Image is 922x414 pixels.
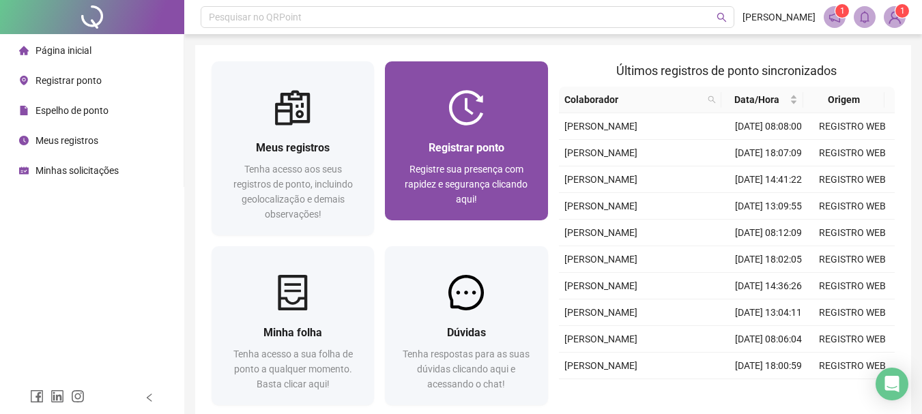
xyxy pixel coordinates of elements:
[145,393,154,402] span: left
[811,353,895,379] td: REGISTRO WEB
[727,326,811,353] td: [DATE] 08:06:04
[51,389,64,403] span: linkedin
[35,135,98,146] span: Meus registros
[233,349,353,389] span: Tenha acesso a sua folha de ponto a qualquer momento. Basta clicar aqui!
[385,246,547,405] a: DúvidasTenha respostas para as suas dúvidas clicando aqui e acessando o chat!
[19,136,29,145] span: clock-circle
[811,273,895,299] td: REGISTRO WEB
[895,4,909,18] sup: Atualize o seu contato no menu Meus Dados
[900,6,905,16] span: 1
[803,87,884,113] th: Origem
[727,246,811,273] td: [DATE] 18:02:05
[71,389,85,403] span: instagram
[564,147,637,158] span: [PERSON_NAME]
[564,334,637,344] span: [PERSON_NAME]
[811,299,895,326] td: REGISTRO WEB
[835,4,849,18] sup: 1
[35,105,109,116] span: Espelho de ponto
[811,166,895,193] td: REGISTRO WEB
[840,6,845,16] span: 1
[256,141,330,154] span: Meus registros
[616,63,837,78] span: Últimos registros de ponto sincronizados
[564,92,703,107] span: Colaborador
[811,140,895,166] td: REGISTRO WEB
[727,193,811,220] td: [DATE] 13:09:55
[811,379,895,406] td: REGISTRO WEB
[405,164,528,205] span: Registre sua presença com rapidez e segurança clicando aqui!
[35,165,119,176] span: Minhas solicitações
[564,307,637,318] span: [PERSON_NAME]
[564,174,637,185] span: [PERSON_NAME]
[564,254,637,265] span: [PERSON_NAME]
[30,389,44,403] span: facebook
[859,11,871,23] span: bell
[727,166,811,193] td: [DATE] 14:41:22
[708,95,716,104] span: search
[564,280,637,291] span: [PERSON_NAME]
[811,113,895,140] td: REGISTRO WEB
[811,220,895,246] td: REGISTRO WEB
[727,299,811,326] td: [DATE] 13:04:11
[212,246,374,405] a: Minha folhaTenha acesso a sua folha de ponto a qualquer momento. Basta clicar aqui!
[19,166,29,175] span: schedule
[263,326,322,339] span: Minha folha
[727,92,786,107] span: Data/Hora
[19,106,29,115] span: file
[727,273,811,299] td: [DATE] 14:36:26
[19,46,29,55] span: home
[811,193,895,220] td: REGISTRO WEB
[447,326,486,339] span: Dúvidas
[403,349,530,389] span: Tenha respostas para as suas dúvidas clicando aqui e acessando o chat!
[564,121,637,132] span: [PERSON_NAME]
[727,220,811,246] td: [DATE] 08:12:09
[717,12,727,23] span: search
[811,326,895,353] td: REGISTRO WEB
[876,368,908,400] div: Open Intercom Messenger
[727,379,811,406] td: [DATE] 14:28:51
[727,113,811,140] td: [DATE] 08:08:00
[743,10,816,25] span: [PERSON_NAME]
[829,11,841,23] span: notification
[35,45,91,56] span: Página inicial
[564,201,637,211] span: [PERSON_NAME]
[385,61,547,220] a: Registrar pontoRegistre sua presença com rapidez e segurança clicando aqui!
[705,89,719,110] span: search
[35,75,102,86] span: Registrar ponto
[564,227,637,238] span: [PERSON_NAME]
[721,87,803,113] th: Data/Hora
[884,7,905,27] img: 90473
[212,61,374,235] a: Meus registrosTenha acesso aos seus registros de ponto, incluindo geolocalização e demais observa...
[19,76,29,85] span: environment
[811,246,895,273] td: REGISTRO WEB
[727,353,811,379] td: [DATE] 18:00:59
[727,140,811,166] td: [DATE] 18:07:09
[564,360,637,371] span: [PERSON_NAME]
[233,164,353,220] span: Tenha acesso aos seus registros de ponto, incluindo geolocalização e demais observações!
[429,141,504,154] span: Registrar ponto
